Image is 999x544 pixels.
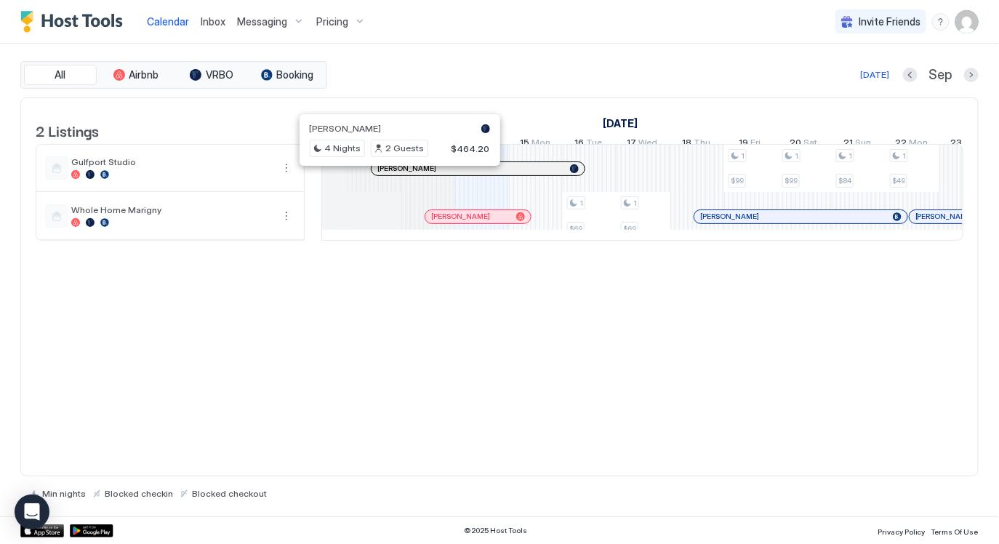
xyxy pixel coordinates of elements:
span: 1 [848,151,852,161]
button: More options [278,207,295,225]
a: Google Play Store [70,524,113,537]
div: menu [278,159,295,177]
span: $99 [785,176,798,185]
span: $464.20 [452,143,490,154]
span: 1 [902,151,906,161]
span: $99 [731,176,744,185]
span: [PERSON_NAME] [915,212,974,221]
button: All [24,65,97,85]
a: Host Tools Logo [20,11,129,33]
span: 15 [520,137,529,152]
span: 20 [790,137,802,152]
span: $69 [569,224,582,233]
span: $69 [623,224,636,233]
span: 21 [844,137,854,152]
span: Calendar [147,15,189,28]
a: September 22, 2025 [892,134,932,155]
a: Terms Of Use [931,523,979,538]
div: menu [278,207,295,225]
a: Inbox [201,14,225,29]
button: Booking [251,65,324,85]
a: September 20, 2025 [787,134,822,155]
span: 23 [951,137,963,152]
a: September 21, 2025 [840,134,875,155]
a: September 19, 2025 [736,134,765,155]
span: Wed [639,137,658,152]
span: Tue [587,137,603,152]
span: 16 [575,137,585,152]
a: September 23, 2025 [947,134,984,155]
a: September 18, 2025 [679,134,715,155]
span: Privacy Policy [878,527,926,536]
a: September 16, 2025 [571,134,606,155]
span: Sep [929,67,952,84]
span: $84 [838,176,851,185]
a: September 1, 2025 [599,113,641,134]
span: 1 [795,151,798,161]
div: User profile [955,10,979,33]
div: [DATE] [860,68,889,81]
span: [PERSON_NAME] [700,212,759,221]
a: App Store [20,524,64,537]
span: 4 Nights [325,142,361,155]
span: Fri [751,137,761,152]
span: Sat [804,137,818,152]
span: Blocked checkin [105,488,173,499]
button: [DATE] [858,66,891,84]
span: [PERSON_NAME] [377,164,436,173]
span: Min nights [42,488,86,499]
span: Airbnb [129,68,159,81]
span: Terms Of Use [931,527,979,536]
button: More options [278,159,295,177]
span: Invite Friends [859,15,920,28]
span: Blocked checkout [192,488,267,499]
span: 1 [741,151,745,161]
span: 18 [683,137,692,152]
span: 2 Guests [386,142,425,155]
button: Next month [964,68,979,82]
span: [PERSON_NAME] [431,212,490,221]
div: Open Intercom Messenger [15,495,49,529]
a: September 15, 2025 [516,134,554,155]
span: Booking [277,68,314,81]
span: 19 [739,137,749,152]
button: Airbnb [100,65,172,85]
div: tab-group [20,61,327,89]
span: Pricing [316,15,348,28]
button: VRBO [175,65,248,85]
span: 1 [579,199,583,208]
span: Thu [694,137,711,152]
span: Whole Home Marigny [71,204,272,215]
span: Mon [910,137,928,152]
span: Messaging [237,15,287,28]
span: All [55,68,66,81]
span: Gulfport Studio [71,156,272,167]
a: September 17, 2025 [624,134,662,155]
span: 17 [627,137,637,152]
span: Mon [531,137,550,152]
span: Sun [856,137,872,152]
a: Privacy Policy [878,523,926,538]
span: Inbox [201,15,225,28]
button: Previous month [903,68,918,82]
div: menu [932,13,950,31]
span: 2 Listings [36,119,99,141]
span: $49 [892,176,905,185]
span: [PERSON_NAME] [310,123,382,134]
span: 22 [896,137,907,152]
span: 1 [633,199,637,208]
span: VRBO [206,68,233,81]
a: Calendar [147,14,189,29]
span: © 2025 Host Tools [464,526,527,535]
